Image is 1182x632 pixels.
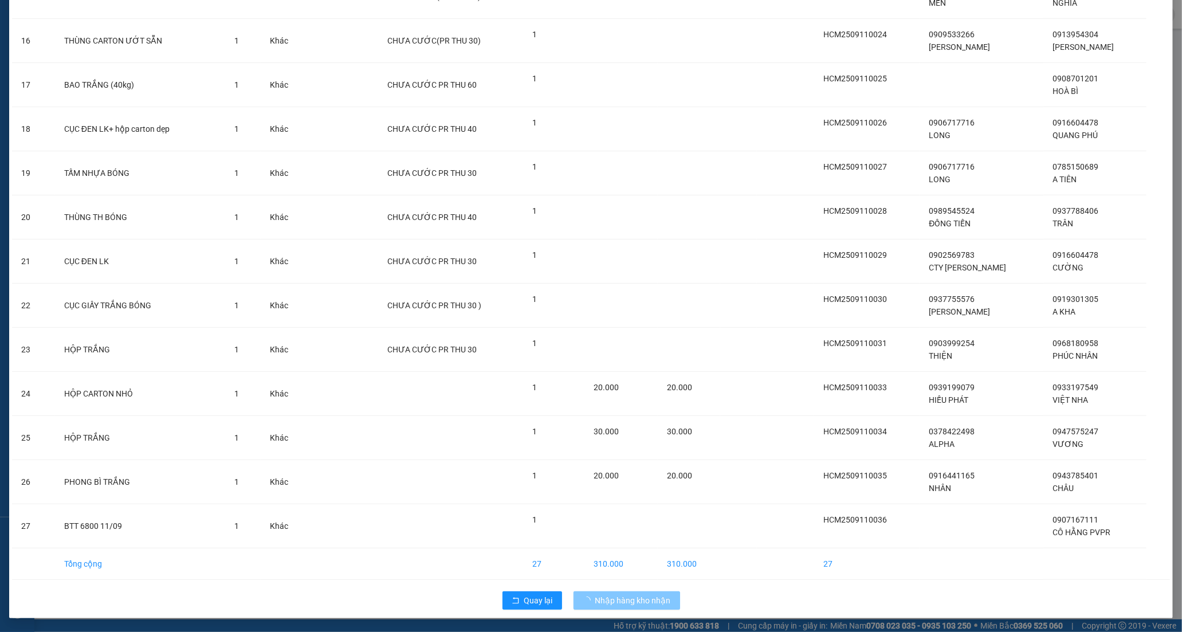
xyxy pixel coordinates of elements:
td: BTT 6800 11/09 [55,504,225,548]
span: CÔ HẰNG PVPR [1053,528,1110,537]
span: CHƯA CƯỚC PR THU 40 [387,213,477,222]
span: [PERSON_NAME] [929,307,990,316]
td: 22 [12,284,55,328]
span: QUANG PHÚ [1053,131,1098,140]
span: 30.000 [594,427,619,436]
span: 0785150689 [1053,162,1098,171]
td: THÙNG TH BÓNG [55,195,225,240]
span: 1 [234,521,239,531]
span: LONG [929,175,951,184]
td: CỤC ĐEN LK [55,240,225,284]
span: 0916604478 [1053,118,1098,127]
span: HIẾU PHÁT [929,395,968,405]
span: 1 [532,427,537,436]
td: 27 [523,548,584,580]
td: 16 [12,19,55,63]
td: HỘP TRẮNG [55,416,225,460]
span: 0913954304 [1053,30,1098,39]
td: Tổng cộng [55,548,225,580]
td: HỘP CARTON NHỎ [55,372,225,416]
span: THIỆN [929,351,952,360]
span: HCM2509110028 [823,206,887,215]
span: CHƯA CƯỚC PR THU 30 [387,168,477,178]
span: 20.000 [667,471,692,480]
span: 1 [234,80,239,89]
span: A KHA [1053,307,1075,316]
td: 18 [12,107,55,151]
span: 1 [234,433,239,442]
span: CHƯA CƯỚC PR THU 30 ) [387,301,481,310]
span: CHƯA CƯỚC PR THU 60 [387,80,477,89]
span: VIỆT NHA [1053,395,1088,405]
span: 0906717716 [929,162,975,171]
span: rollback [512,596,520,606]
span: 0916604478 [1053,250,1098,260]
span: 1 [234,168,239,178]
span: 20.000 [594,383,619,392]
span: 1 [234,389,239,398]
td: 21 [12,240,55,284]
td: 17 [12,63,55,107]
span: HCM2509110033 [823,383,887,392]
td: Khác [261,504,308,548]
span: 30.000 [667,427,692,436]
span: 1 [532,383,537,392]
span: TRÂN [1053,219,1073,228]
span: ĐỒNG TIẾN [929,219,971,228]
span: 1 [234,213,239,222]
td: 25 [12,416,55,460]
td: Khác [261,63,308,107]
button: rollbackQuay lại [502,591,562,610]
span: 1 [532,471,537,480]
span: 1 [532,250,537,260]
span: 0902569783 [929,250,975,260]
span: 0908701201 [1053,74,1098,83]
span: 1 [532,74,537,83]
span: HCM2509110025 [823,74,887,83]
td: Khác [261,107,308,151]
span: 1 [234,301,239,310]
td: 27 [12,504,55,548]
span: VƯƠNG [1053,439,1083,449]
span: 20.000 [594,471,619,480]
span: 0947575247 [1053,427,1098,436]
button: Nhập hàng kho nhận [574,591,680,610]
td: CỤC ĐEN LK+ hộp carton dẹp [55,107,225,151]
td: BAO TRẮNG (40kg) [55,63,225,107]
span: CHƯA CƯỚC PR THU 30 [387,345,477,354]
span: [PERSON_NAME] [1053,42,1114,52]
span: CHÂU [1053,484,1074,493]
td: Khác [261,151,308,195]
td: Khác [261,416,308,460]
span: 1 [234,477,239,486]
span: ALPHA [929,439,955,449]
span: 1 [532,30,537,39]
td: 310.000 [658,548,720,580]
span: LONG [929,131,951,140]
span: 1 [234,257,239,266]
span: A TIÊN [1053,175,1077,184]
span: 0919301305 [1053,295,1098,304]
span: HCM2509110029 [823,250,887,260]
span: 0937755576 [929,295,975,304]
span: [PERSON_NAME] [929,42,990,52]
span: CƯỜNG [1053,263,1083,272]
span: 20.000 [667,383,692,392]
span: 0906717716 [929,118,975,127]
span: 0378422498 [929,427,975,436]
span: HOÀ BÌ [1053,87,1078,96]
td: Khác [261,195,308,240]
td: Khác [261,372,308,416]
td: TẤM NHỰA BÓNG [55,151,225,195]
span: 0939199079 [929,383,975,392]
td: Khác [261,19,308,63]
span: CTY [PERSON_NAME] [929,263,1006,272]
span: 1 [532,206,537,215]
span: Nhập hàng kho nhận [595,594,671,607]
span: CHƯA CƯỚC PR THU 40 [387,124,477,134]
span: 0989545524 [929,206,975,215]
td: 27 [814,548,920,580]
td: Khác [261,328,308,372]
span: 0903999254 [929,339,975,348]
span: 1 [234,124,239,134]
